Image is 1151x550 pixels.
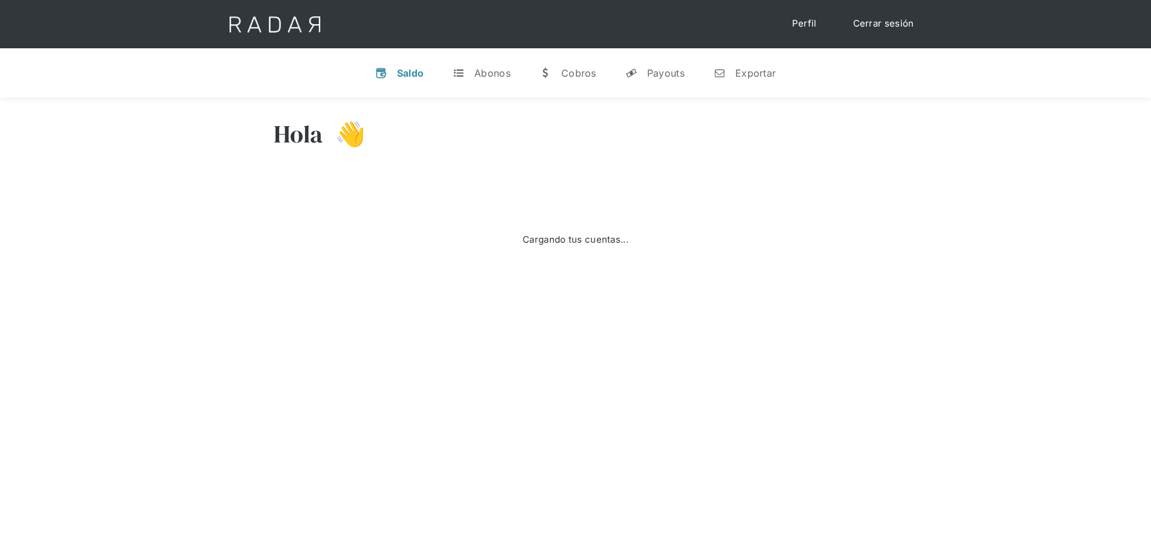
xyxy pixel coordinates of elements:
div: y [625,67,637,79]
div: w [540,67,552,79]
div: v [375,67,387,79]
h3: Hola [274,119,323,149]
div: n [714,67,726,79]
div: Payouts [647,67,685,79]
div: Abonos [474,67,511,79]
div: Cargando tus cuentas... [523,233,628,247]
a: Cerrar sesión [841,12,926,36]
h3: 👋 [323,119,366,149]
div: t [453,67,465,79]
div: Cobros [561,67,596,79]
div: Saldo [397,67,424,79]
a: Perfil [780,12,829,36]
div: Exportar [735,67,776,79]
